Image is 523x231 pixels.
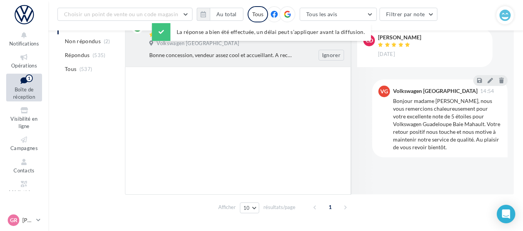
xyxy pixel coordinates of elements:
[197,8,243,21] button: Au total
[79,66,93,72] span: (537)
[306,11,337,17] span: Tous les avis
[497,205,515,223] div: Open Intercom Messenger
[65,65,76,73] span: Tous
[22,216,33,224] p: [PERSON_NAME]
[65,51,90,59] span: Répondus
[6,74,42,102] a: Boîte de réception1
[243,205,250,211] span: 10
[104,38,110,44] span: (2)
[9,189,40,196] span: Médiathèque
[13,86,35,100] span: Boîte de réception
[65,37,101,45] span: Non répondus
[319,50,344,61] button: Ignorer
[6,178,42,197] a: Médiathèque
[6,213,42,228] a: Gr [PERSON_NAME]
[393,97,501,151] div: Bonjour madame [PERSON_NAME], nous vous remercions chaleureusement pour votre excellente note de ...
[263,204,295,211] span: résultats/page
[6,134,42,153] a: Campagnes
[25,74,33,82] div: 1
[149,51,294,59] div: Bonne concession, vendeur assez cool et accueillant. A recommander
[240,202,260,213] button: 10
[300,8,377,21] button: Tous les avis
[57,8,192,21] button: Choisir un point de vente ou un code magasin
[248,6,268,22] div: Tous
[10,145,38,151] span: Campagnes
[93,52,106,58] span: (535)
[11,62,37,69] span: Opérations
[152,23,371,41] div: La réponse a bien été effectuée, un délai peut s’appliquer avant la diffusion.
[380,8,438,21] button: Filtrer par note
[378,51,395,58] span: [DATE]
[10,116,37,129] span: Visibilité en ligne
[480,89,494,94] span: 14:54
[6,29,42,48] button: Notifications
[393,88,477,94] div: Volkswagen [GEOGRAPHIC_DATA]
[13,167,35,174] span: Contacts
[324,201,336,213] span: 1
[10,216,17,224] span: Gr
[9,40,39,47] span: Notifications
[6,51,42,70] a: Opérations
[378,35,421,40] div: [PERSON_NAME]
[210,8,243,21] button: Au total
[380,88,388,95] span: VG
[218,204,236,211] span: Afficher
[6,156,42,175] a: Contacts
[64,11,178,17] span: Choisir un point de vente ou un code magasin
[6,105,42,131] a: Visibilité en ligne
